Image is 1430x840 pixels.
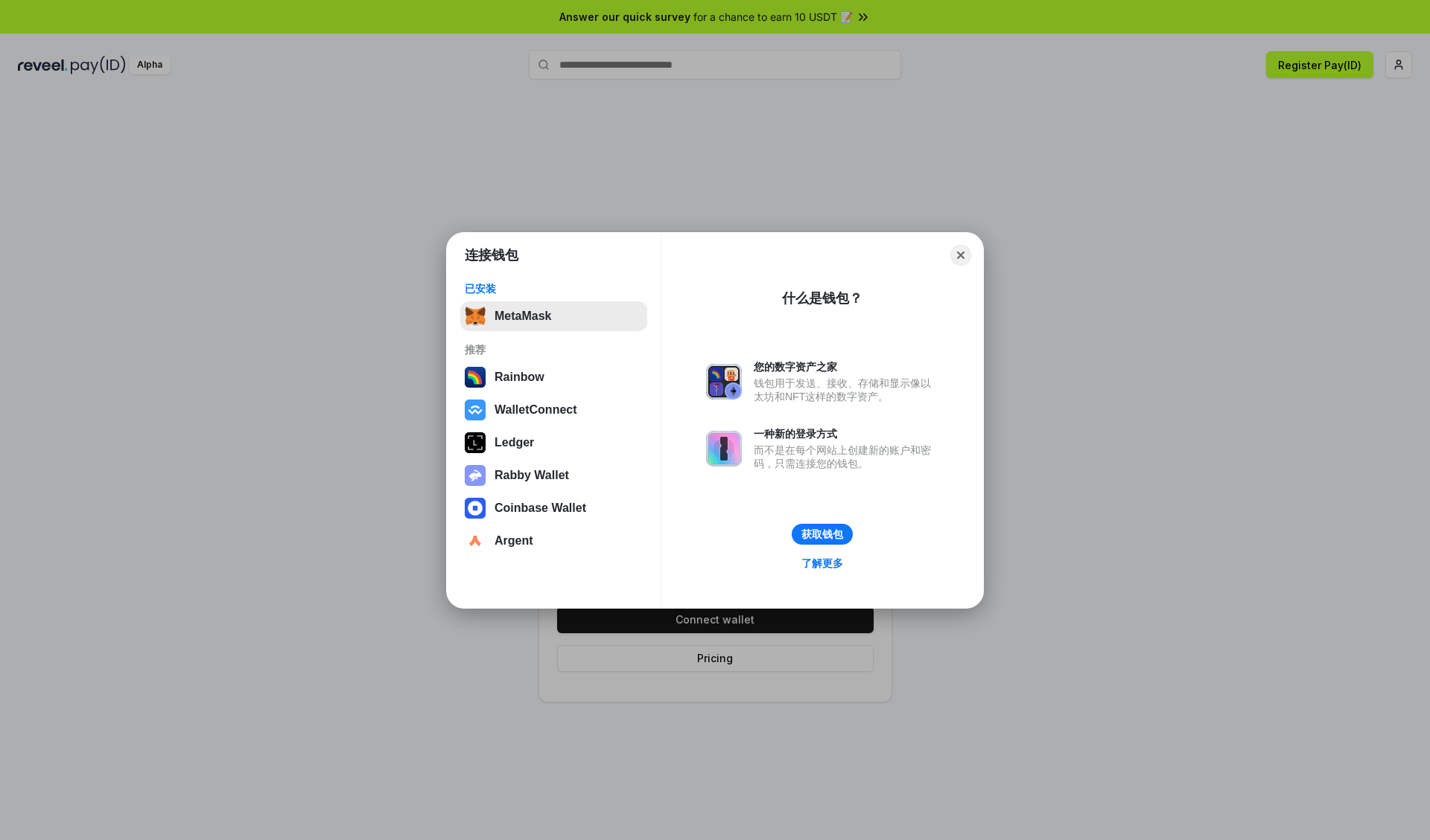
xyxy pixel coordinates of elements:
[465,246,518,264] h1: 连接钱包
[754,427,938,440] div: 一种新的登录方式
[460,362,647,392] button: Rainbow
[460,301,647,331] button: MetaMask
[465,530,486,551] img: svg+xml,%3Csvg%20width%3D%2228%22%20height%3D%2228%22%20viewBox%3D%220%200%2028%2028%22%20fill%3D...
[801,528,843,541] div: 获取钱包
[460,526,647,556] button: Argent
[706,431,742,467] img: svg+xml,%3Csvg%20xmlns%3D%22http%3A%2F%2Fwww.w3.org%2F2000%2Fsvg%22%20fill%3D%22none%22%20viewBox...
[495,371,544,384] div: Rainbow
[465,367,486,388] img: svg+xml,%3Csvg%20width%3D%22120%22%20height%3D%22120%22%20viewBox%3D%220%200%20120%20120%22%20fil...
[495,501,586,515] div: Coinbase Wallet
[754,360,938,373] div: 您的数字资产之家
[495,534,533,548] div: Argent
[465,432,486,453] img: svg+xml,%3Csvg%20xmlns%3D%22http%3A%2F%2Fwww.w3.org%2F2000%2Fsvg%22%20width%3D%2228%22%20height%3...
[465,282,643,295] div: 已安装
[460,493,647,523] button: Coinbase Wallet
[465,498,486,519] img: svg+xml,%3Csvg%20width%3D%2228%22%20height%3D%2228%22%20viewBox%3D%220%200%2028%2028%22%20fill%3D...
[801,557,843,570] div: 了解更多
[495,469,569,482] div: Rabby Wallet
[792,524,853,545] button: 获取钱包
[754,443,938,470] div: 而不是在每个网站上创建新的账户和密码，只需连接您的钱包。
[465,306,486,327] img: svg+xml,%3Csvg%20fill%3D%22none%22%20height%3D%2233%22%20viewBox%3D%220%200%2035%2033%22%20width%...
[792,554,852,573] a: 了解更多
[465,343,643,356] div: 推荐
[495,310,551,323] div: MetaMask
[465,465,486,486] img: svg+xml,%3Csvg%20xmlns%3D%22http%3A%2F%2Fwww.w3.org%2F2000%2Fsvg%22%20fill%3D%22none%22%20viewBox...
[460,428,647,458] button: Ledger
[460,461,647,490] button: Rabby Wallet
[706,364,742,400] img: svg+xml,%3Csvg%20xmlns%3D%22http%3A%2F%2Fwww.w3.org%2F2000%2Fsvg%22%20fill%3D%22none%22%20viewBox...
[495,403,577,417] div: WalletConnect
[460,395,647,425] button: WalletConnect
[782,289,862,307] div: 什么是钱包？
[495,436,534,449] div: Ledger
[950,245,971,266] button: Close
[754,376,938,403] div: 钱包用于发送、接收、存储和显示像以太坊和NFT这样的数字资产。
[465,400,486,420] img: svg+xml,%3Csvg%20width%3D%2228%22%20height%3D%2228%22%20viewBox%3D%220%200%2028%2028%22%20fill%3D...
